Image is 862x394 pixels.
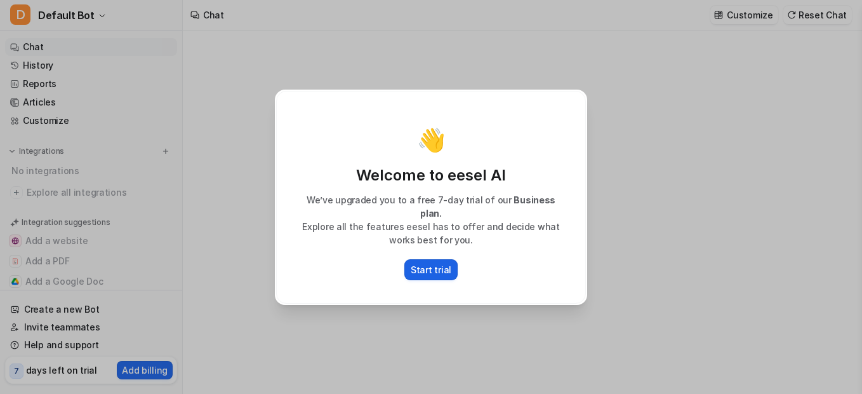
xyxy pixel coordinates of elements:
[411,263,451,276] p: Start trial
[289,220,573,247] p: Explore all the features eesel has to offer and decide what works best for you.
[289,193,573,220] p: We’ve upgraded you to a free 7-day trial of our
[289,165,573,186] p: Welcome to eesel AI
[404,259,458,280] button: Start trial
[417,127,446,153] p: 👋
